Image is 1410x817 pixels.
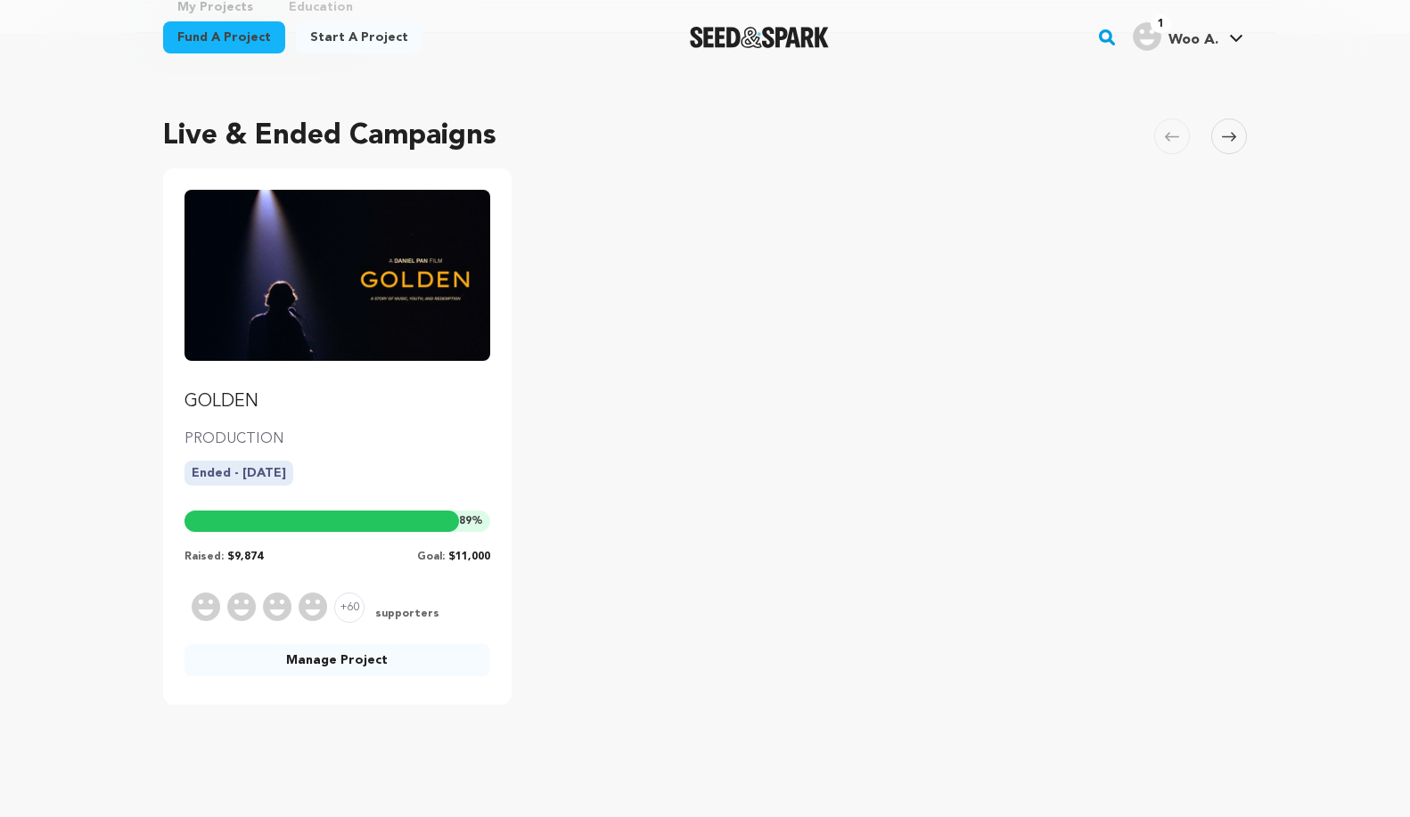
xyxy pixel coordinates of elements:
div: Woo A.'s Profile [1133,22,1218,51]
img: Supporter Image [192,592,220,621]
a: Woo A.'s Profile [1129,19,1247,51]
p: GOLDEN [184,389,490,414]
span: $9,874 [227,551,263,562]
img: Supporter Image [227,592,256,621]
span: 1 [1151,15,1171,33]
p: PRODUCTION [184,429,490,450]
a: Seed&Spark Homepage [690,27,830,48]
span: 89 [459,516,471,527]
img: Supporter Image [263,592,291,621]
span: Raised: [184,551,224,562]
span: Woo A.'s Profile [1129,19,1247,56]
h2: Live & Ended Campaigns [163,115,496,158]
img: user.png [1133,22,1161,51]
span: % [459,514,483,528]
span: +60 [334,592,365,623]
span: Goal: [417,551,445,562]
img: Supporter Image [299,592,327,621]
a: Fund GOLDEN [184,190,490,414]
a: Start a project [296,21,422,53]
a: Manage Project [184,644,490,676]
span: Woo A. [1168,33,1218,47]
span: supporters [372,607,439,623]
img: Seed&Spark Logo Dark Mode [690,27,830,48]
p: Ended - [DATE] [184,461,293,486]
span: $11,000 [448,551,490,562]
a: Fund a project [163,21,285,53]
